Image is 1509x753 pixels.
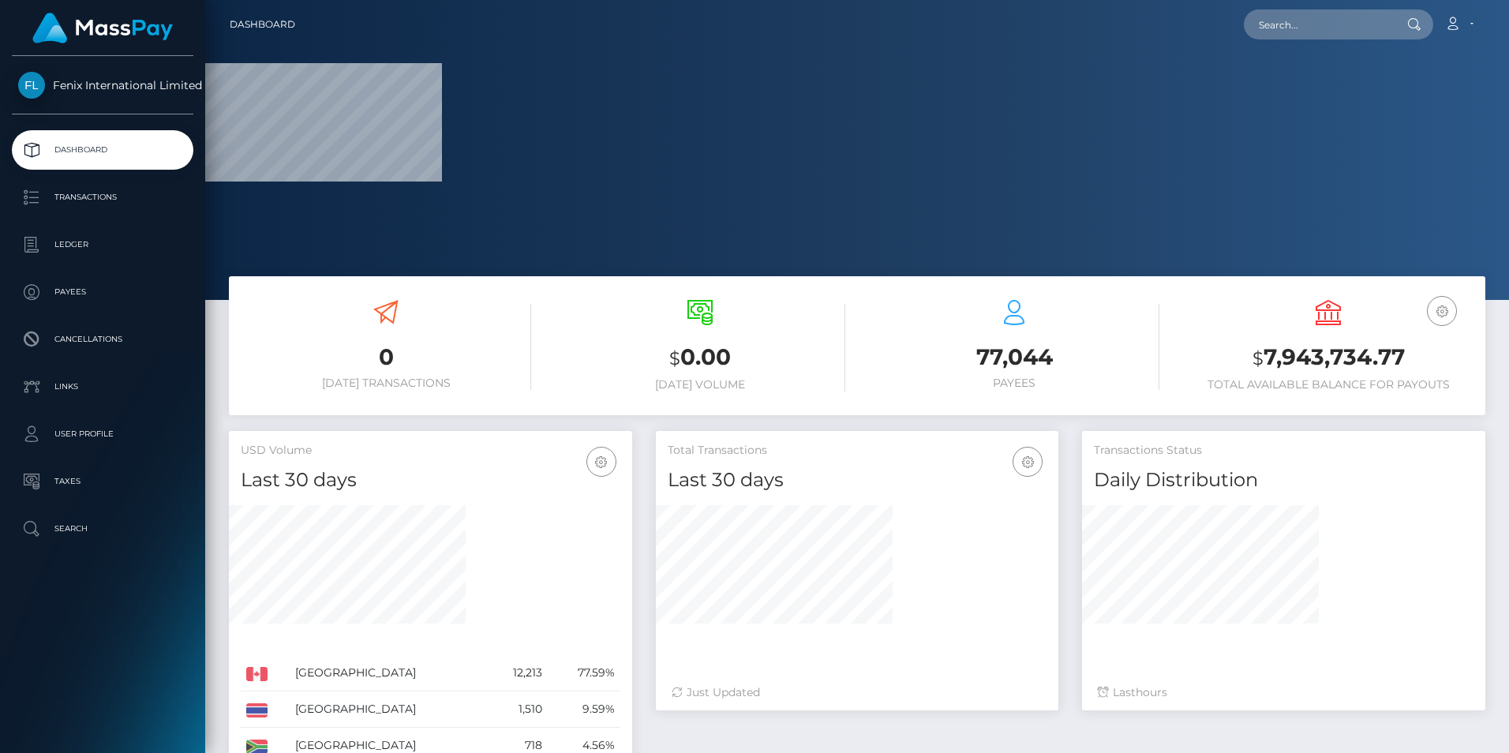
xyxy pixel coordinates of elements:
[487,691,548,728] td: 1,510
[290,655,488,691] td: [GEOGRAPHIC_DATA]
[12,130,193,170] a: Dashboard
[12,320,193,359] a: Cancellations
[669,347,680,369] small: $
[668,466,1047,494] h4: Last 30 days
[18,280,187,304] p: Payees
[12,414,193,454] a: User Profile
[1094,466,1473,494] h4: Daily Distribution
[18,138,187,162] p: Dashboard
[869,342,1159,373] h3: 77,044
[32,13,173,43] img: MassPay Logo
[18,328,187,351] p: Cancellations
[1183,378,1473,391] h6: Total Available Balance for Payouts
[241,443,620,459] h5: USD Volume
[18,470,187,493] p: Taxes
[672,684,1043,701] div: Just Updated
[18,517,187,541] p: Search
[12,272,193,312] a: Payees
[18,185,187,209] p: Transactions
[12,178,193,217] a: Transactions
[1094,443,1473,459] h5: Transactions Status
[18,375,187,399] p: Links
[555,378,845,391] h6: [DATE] Volume
[12,78,193,92] span: Fenix International Limited
[548,691,620,728] td: 9.59%
[18,422,187,446] p: User Profile
[869,376,1159,390] h6: Payees
[668,443,1047,459] h5: Total Transactions
[1183,342,1473,374] h3: 7,943,734.77
[12,225,193,264] a: Ledger
[230,8,295,41] a: Dashboard
[1098,684,1470,701] div: Last hours
[12,509,193,549] a: Search
[241,466,620,494] h4: Last 30 days
[246,703,268,717] img: TH.png
[12,462,193,501] a: Taxes
[1244,9,1392,39] input: Search...
[246,667,268,681] img: CA.png
[548,655,620,691] td: 77.59%
[487,655,548,691] td: 12,213
[555,342,845,374] h3: 0.00
[241,376,531,390] h6: [DATE] Transactions
[18,72,45,99] img: Fenix International Limited
[12,367,193,406] a: Links
[1253,347,1264,369] small: $
[241,342,531,373] h3: 0
[18,233,187,257] p: Ledger
[290,691,488,728] td: [GEOGRAPHIC_DATA]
